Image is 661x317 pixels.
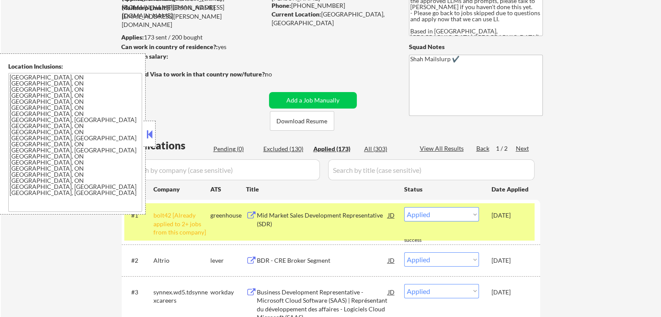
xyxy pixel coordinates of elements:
[153,185,210,194] div: Company
[257,211,388,228] div: Mid Market Sales Development Representative (SDR)
[121,43,263,51] div: yes
[404,237,439,244] div: success
[404,181,479,197] div: Status
[122,70,266,78] strong: Will need Visa to work in that country now/future?:
[122,3,266,29] div: [PERSON_NAME][EMAIL_ADDRESS][PERSON_NAME][DOMAIN_NAME]
[387,252,396,268] div: JD
[210,256,246,265] div: lever
[153,211,210,237] div: bolt42 [Already applied to 2+ jobs from this company]
[213,145,257,153] div: Pending (0)
[124,159,320,180] input: Search by company (case sensitive)
[272,10,395,27] div: [GEOGRAPHIC_DATA], [GEOGRAPHIC_DATA]
[153,288,210,305] div: synnex.wd5.tdsynnexcareers
[265,70,290,79] div: no
[387,207,396,223] div: JD
[476,144,490,153] div: Back
[124,140,210,151] div: Applications
[269,92,357,109] button: Add a Job Manually
[492,211,530,220] div: [DATE]
[272,2,291,9] strong: Phone:
[364,145,408,153] div: All (303)
[420,144,466,153] div: View All Results
[257,256,388,265] div: BDR - CRE Broker Segment
[246,185,396,194] div: Title
[121,43,218,50] strong: Can work in country of residence?:
[153,256,210,265] div: Altrio
[313,145,357,153] div: Applied (173)
[516,144,530,153] div: Next
[131,288,146,297] div: #3
[8,62,142,71] div: Location Inclusions:
[263,145,307,153] div: Excluded (130)
[272,1,395,10] div: [PHONE_NUMBER]
[496,144,516,153] div: 1 / 2
[492,256,530,265] div: [DATE]
[492,185,530,194] div: Date Applied
[409,43,543,51] div: Squad Notes
[270,111,334,131] button: Download Resume
[121,53,168,60] strong: Minimum salary:
[121,33,144,41] strong: Applies:
[328,159,535,180] input: Search by title (case sensitive)
[210,211,246,220] div: greenhouse
[210,288,246,297] div: workday
[122,4,167,11] strong: Mailslurp Email:
[492,288,530,297] div: [DATE]
[131,256,146,265] div: #2
[131,211,146,220] div: #1
[210,185,246,194] div: ATS
[121,33,266,42] div: 173 sent / 200 bought
[272,10,321,18] strong: Current Location:
[387,284,396,300] div: JD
